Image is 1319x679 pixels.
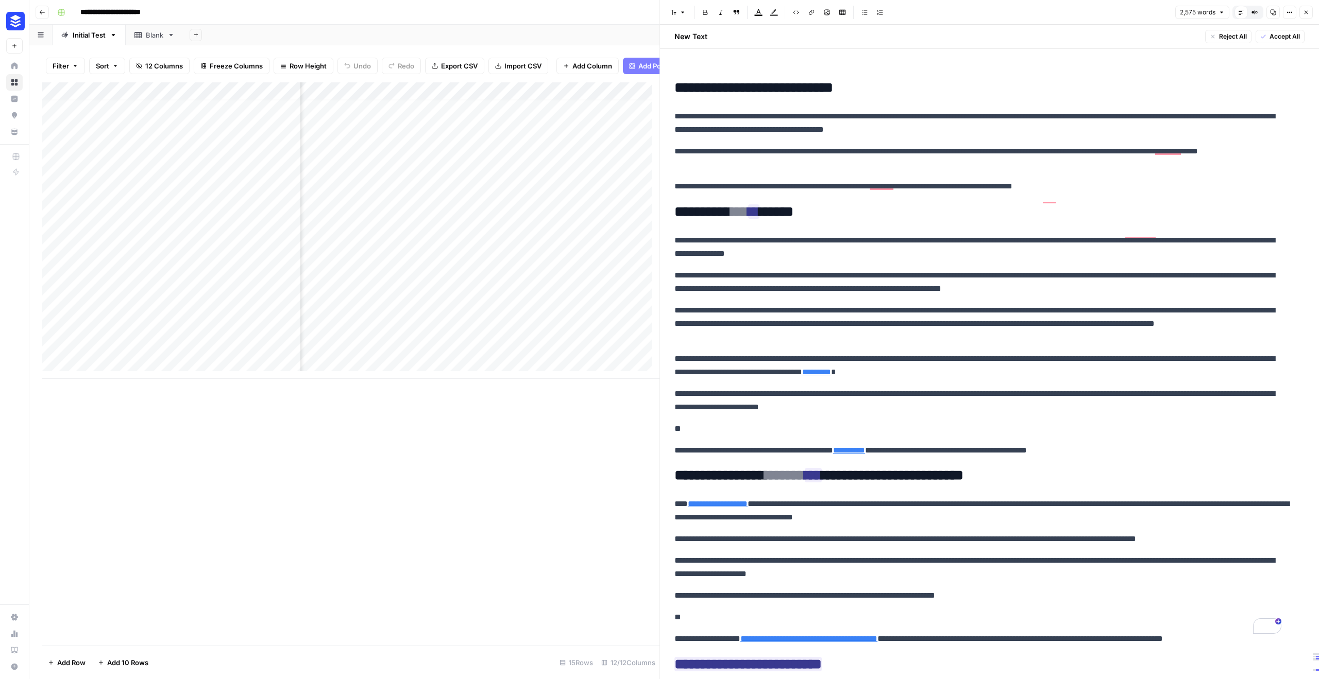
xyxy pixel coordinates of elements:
span: 2,575 words [1180,8,1215,17]
button: Help + Support [6,658,23,675]
button: Row Height [274,58,333,74]
button: Undo [337,58,378,74]
span: 12 Columns [145,61,183,71]
button: Import CSV [488,58,548,74]
span: Add 10 Rows [107,657,148,668]
button: Add Row [42,654,92,671]
a: Blank [126,25,183,45]
button: Freeze Columns [194,58,269,74]
span: Add Row [57,657,86,668]
div: Blank [146,30,163,40]
img: Buffer Logo [6,12,25,30]
button: Accept All [1256,30,1305,43]
span: Row Height [290,61,327,71]
span: Sort [96,61,109,71]
a: Settings [6,609,23,625]
button: 2,575 words [1175,6,1229,19]
button: Redo [382,58,421,74]
span: Add Power Agent [638,61,695,71]
a: Home [6,58,23,74]
a: Opportunities [6,107,23,124]
span: Import CSV [504,61,542,71]
button: Export CSV [425,58,484,74]
a: Usage [6,625,23,642]
h2: New Text [674,31,707,42]
button: Sort [89,58,125,74]
div: 12/12 Columns [597,654,659,671]
a: Browse [6,74,23,91]
button: 12 Columns [129,58,190,74]
button: Reject All [1205,30,1252,43]
span: Undo [353,61,371,71]
span: Accept All [1270,32,1300,41]
button: Add 10 Rows [92,654,155,671]
span: Export CSV [441,61,478,71]
a: Your Data [6,124,23,140]
span: Reject All [1219,32,1247,41]
a: Learning Hub [6,642,23,658]
span: Freeze Columns [210,61,263,71]
div: 15 Rows [555,654,597,671]
a: Initial Test [53,25,126,45]
span: Add Column [572,61,612,71]
div: Initial Test [73,30,106,40]
span: Redo [398,61,414,71]
button: Filter [46,58,85,74]
button: Workspace: Buffer [6,8,23,34]
button: Add Column [556,58,619,74]
button: Add Power Agent [623,58,701,74]
span: Filter [53,61,69,71]
a: Insights [6,91,23,107]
